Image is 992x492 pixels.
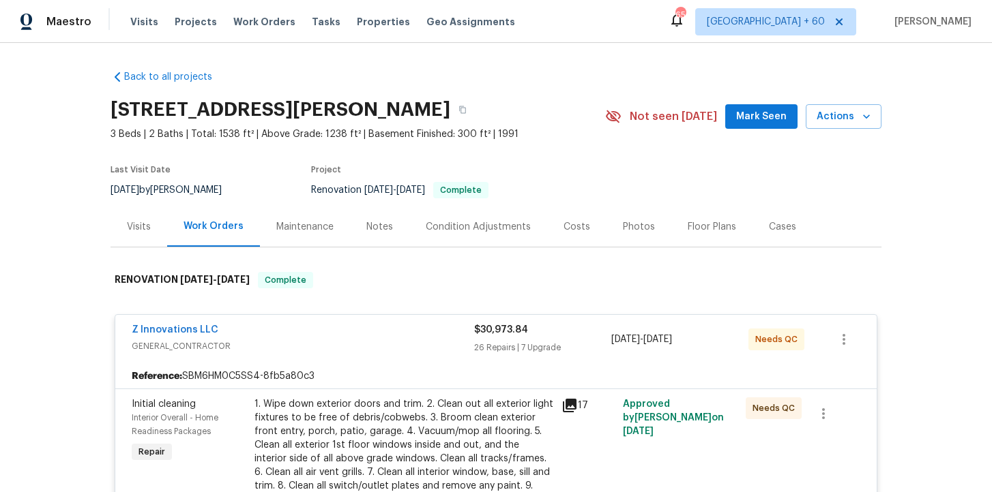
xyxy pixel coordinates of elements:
div: Maintenance [276,220,334,234]
span: Project [311,166,341,174]
div: Floor Plans [688,220,736,234]
span: Approved by [PERSON_NAME] on [623,399,724,436]
span: Initial cleaning [132,399,196,409]
span: [DATE] [396,185,425,195]
div: 26 Repairs | 7 Upgrade [474,341,611,354]
div: Notes [366,220,393,234]
span: Needs QC [755,333,803,346]
div: by [PERSON_NAME] [111,182,238,198]
span: [DATE] [623,427,654,436]
span: Geo Assignments [426,15,515,29]
span: 3 Beds | 2 Baths | Total: 1538 ft² | Above Grade: 1238 ft² | Basement Finished: 300 ft² | 1991 [111,127,605,141]
span: [DATE] [611,335,640,344]
div: 650 [675,8,685,22]
div: Work Orders [184,219,244,233]
div: RENOVATION [DATE]-[DATE]Complete [111,258,881,302]
span: $30,973.84 [474,325,528,335]
div: Cases [769,220,796,234]
span: Interior Overall - Home Readiness Packages [132,414,218,435]
span: Work Orders [233,15,295,29]
span: [PERSON_NAME] [889,15,972,29]
span: Complete [435,186,487,194]
span: Needs QC [753,401,800,415]
span: Visits [130,15,158,29]
span: Complete [259,273,312,287]
span: - [611,333,672,346]
span: [DATE] [217,275,250,284]
span: [GEOGRAPHIC_DATA] + 60 [707,15,825,29]
span: Last Visit Date [111,166,171,174]
span: [DATE] [643,335,672,344]
span: Maestro [46,15,91,29]
span: - [180,275,250,284]
span: Mark Seen [736,108,787,125]
h6: RENOVATION [115,272,250,288]
div: Photos [623,220,655,234]
span: Properties [357,15,410,29]
span: Projects [175,15,217,29]
span: Renovation [311,185,488,195]
div: Costs [564,220,590,234]
span: Not seen [DATE] [630,110,717,123]
a: Back to all projects [111,70,242,84]
h2: [STREET_ADDRESS][PERSON_NAME] [111,103,450,117]
div: SBM6HM0C5SS4-8fb5a80c3 [115,364,877,388]
button: Actions [806,104,881,129]
div: Visits [127,220,151,234]
div: 17 [561,397,615,414]
span: Tasks [312,17,340,27]
span: [DATE] [111,185,139,195]
span: GENERAL_CONTRACTOR [132,339,474,353]
a: Z Innovations LLC [132,325,218,335]
span: Repair [133,445,171,459]
span: [DATE] [180,275,213,284]
span: Actions [817,108,871,125]
button: Mark Seen [725,104,798,129]
span: - [364,185,425,195]
button: Copy Address [450,97,475,122]
span: [DATE] [364,185,393,195]
div: Condition Adjustments [426,220,531,234]
b: Reference: [132,369,182,383]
